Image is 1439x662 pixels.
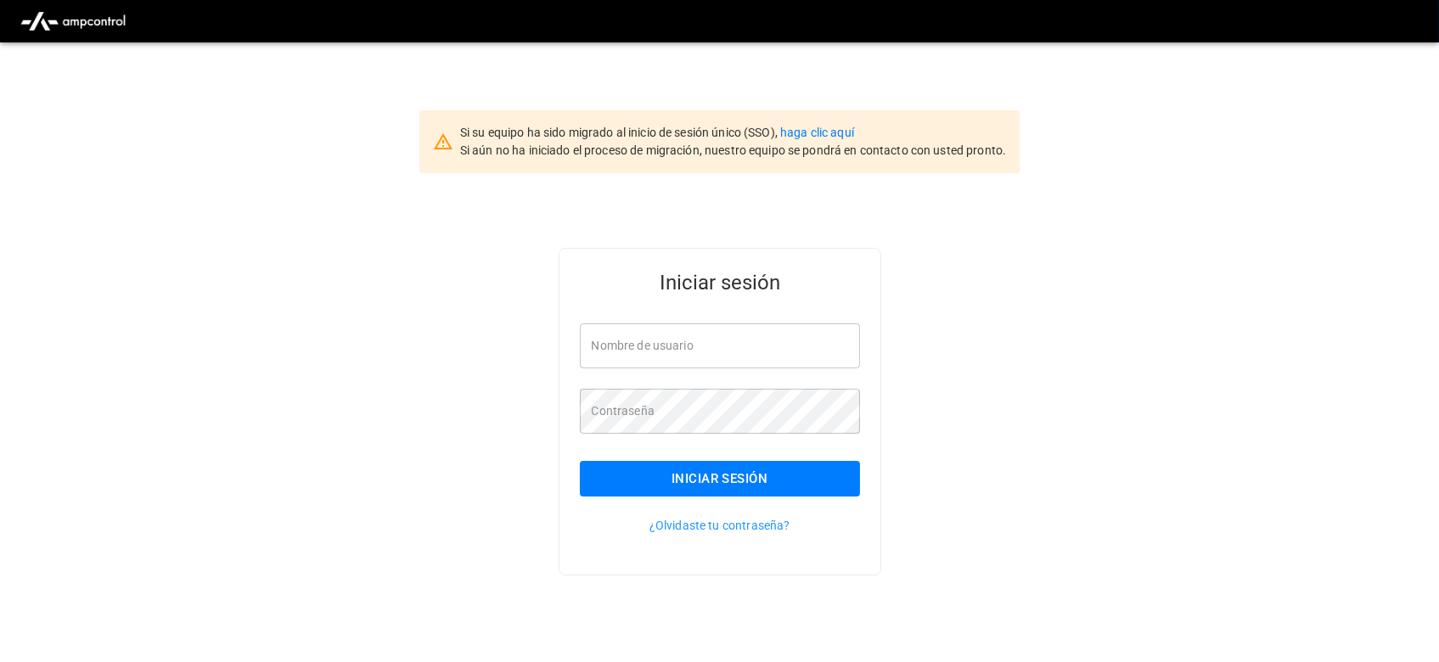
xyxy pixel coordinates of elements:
[580,269,860,296] h5: Iniciar sesión
[460,143,1006,157] span: Si aún no ha iniciado el proceso de migración, nuestro equipo se pondrá en contacto con usted pro...
[580,517,860,534] p: ¿Olvidaste tu contraseña?
[580,461,860,496] button: Iniciar sesión
[14,5,132,37] img: ampcontrol.io logo
[460,126,780,139] span: Si su equipo ha sido migrado al inicio de sesión único (SSO),
[780,126,854,139] a: haga clic aquí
